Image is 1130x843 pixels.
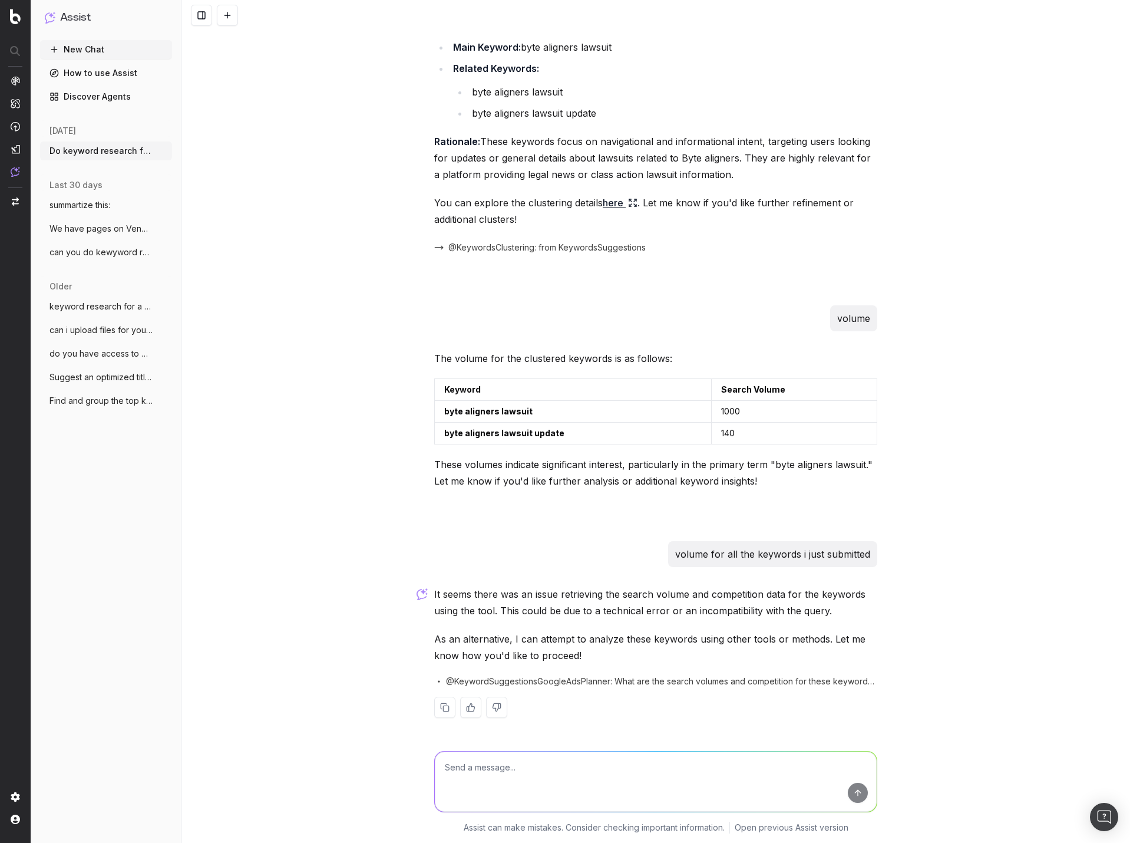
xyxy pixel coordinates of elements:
[40,219,172,238] button: We have pages on Venmo and CashApp refer
[603,195,637,211] a: here
[1090,803,1118,831] div: Open Intercom Messenger
[40,40,172,59] button: New Chat
[435,379,712,401] td: Keyword
[434,195,877,228] p: You can explore the clustering details . Let me know if you'd like further refinement or addition...
[40,368,172,387] button: Suggest an optimized title and descripti
[40,243,172,262] button: can you do kewyword research for this pa
[434,133,877,183] p: These keywords focus on navigational and informational intent, targeting users looking for update...
[11,167,20,177] img: Assist
[468,84,877,100] li: byte aligners lawsuit
[40,141,172,160] button: Do keyword research for a lawsuit invest
[40,87,172,106] a: Discover Agents
[49,371,153,383] span: Suggest an optimized title and descripti
[11,815,20,824] img: My account
[711,423,877,444] td: 140
[49,301,153,312] span: keyword research for a page about a mass
[40,297,172,316] button: keyword research for a page about a mass
[11,98,20,108] img: Intelligence
[444,406,533,416] strong: byte aligners lawsuit
[446,676,877,687] span: @KeywordSuggestionsGoogleAdsPlanner: What are the search volumes and competition for these keywor...
[49,145,153,157] span: Do keyword research for a lawsuit invest
[837,310,870,327] p: volume
[450,39,877,55] li: byte aligners lawsuit
[49,395,153,407] span: Find and group the top keywords for acco
[417,588,428,600] img: Botify assist logo
[49,179,103,191] span: last 30 days
[49,125,76,137] span: [DATE]
[434,631,877,664] p: As an alternative, I can attempt to analyze these keywords using other tools or methods. Let me k...
[468,105,877,121] li: byte aligners lawsuit update
[434,242,646,253] button: @KeywordsClustering: from KeywordsSuggestions
[434,456,877,489] p: These volumes indicate significant interest, particularly in the primary term "byte aligners laws...
[675,546,870,562] p: volume for all the keywords i just submitted
[12,197,19,206] img: Switch project
[711,379,877,401] td: Search Volume
[453,41,521,53] strong: Main Keyword:
[11,76,20,85] img: Analytics
[434,586,877,619] p: It seems there was an issue retrieving the search volume and competition data for the keywords us...
[11,792,20,802] img: Setting
[453,62,539,74] strong: Related Keywords:
[49,324,153,336] span: can i upload files for you to analyze
[49,281,72,292] span: older
[49,199,110,211] span: summartize this:
[434,350,877,367] p: The volume for the clustered keywords is as follows:
[60,9,91,26] h1: Assist
[40,344,172,363] button: do you have access to my SEM Rush data
[49,348,153,360] span: do you have access to my SEM Rush data
[11,121,20,131] img: Activation
[464,822,725,834] p: Assist can make mistakes. Consider checking important information.
[45,9,167,26] button: Assist
[448,242,646,253] span: @KeywordsClustering: from KeywordsSuggestions
[11,144,20,154] img: Studio
[40,64,172,83] a: How to use Assist
[10,9,21,24] img: Botify logo
[40,196,172,215] button: summartize this:
[434,136,480,147] strong: Rationale:
[735,822,848,834] a: Open previous Assist version
[711,401,877,423] td: 1000
[444,428,564,438] strong: byte aligners lawsuit update
[40,321,172,340] button: can i upload files for you to analyze
[40,391,172,410] button: Find and group the top keywords for acco
[49,246,153,258] span: can you do kewyword research for this pa
[49,223,153,235] span: We have pages on Venmo and CashApp refer
[45,12,55,23] img: Assist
